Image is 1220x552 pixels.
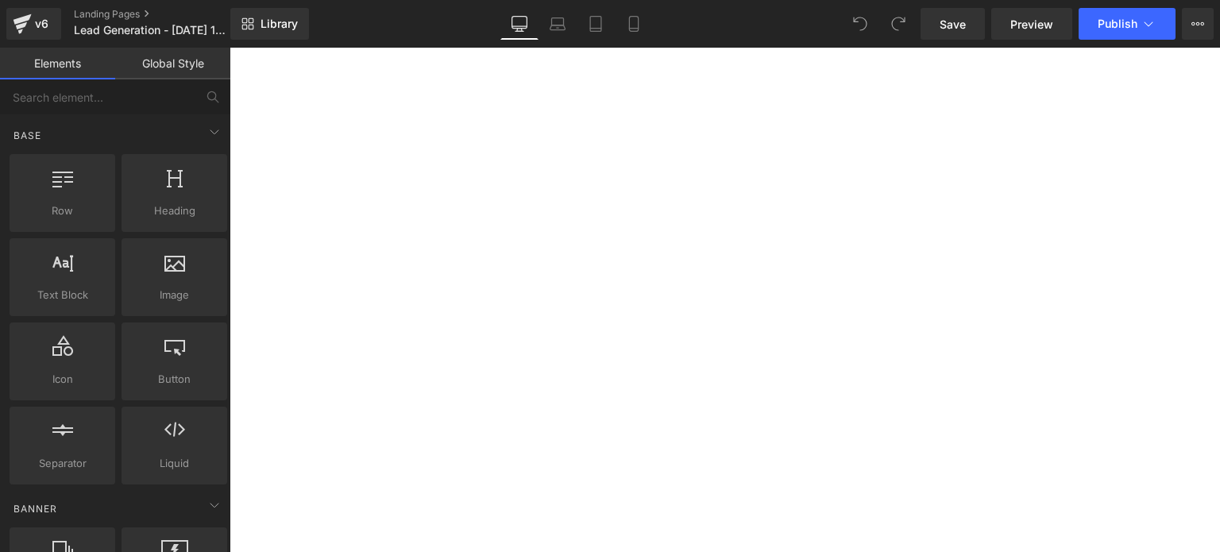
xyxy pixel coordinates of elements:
[539,8,577,40] a: Laptop
[14,455,110,472] span: Separator
[615,8,653,40] a: Mobile
[12,128,43,143] span: Base
[1010,16,1053,33] span: Preview
[12,501,59,516] span: Banner
[126,371,222,388] span: Button
[500,8,539,40] a: Desktop
[32,14,52,34] div: v6
[882,8,914,40] button: Redo
[126,455,222,472] span: Liquid
[261,17,298,31] span: Library
[230,8,309,40] a: New Library
[1079,8,1176,40] button: Publish
[14,371,110,388] span: Icon
[14,287,110,303] span: Text Block
[115,48,230,79] a: Global Style
[844,8,876,40] button: Undo
[1098,17,1137,30] span: Publish
[577,8,615,40] a: Tablet
[74,8,257,21] a: Landing Pages
[6,8,61,40] a: v6
[991,8,1072,40] a: Preview
[1182,8,1214,40] button: More
[14,203,110,219] span: Row
[940,16,966,33] span: Save
[126,203,222,219] span: Heading
[126,287,222,303] span: Image
[74,24,226,37] span: Lead Generation - [DATE] 15:44:56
